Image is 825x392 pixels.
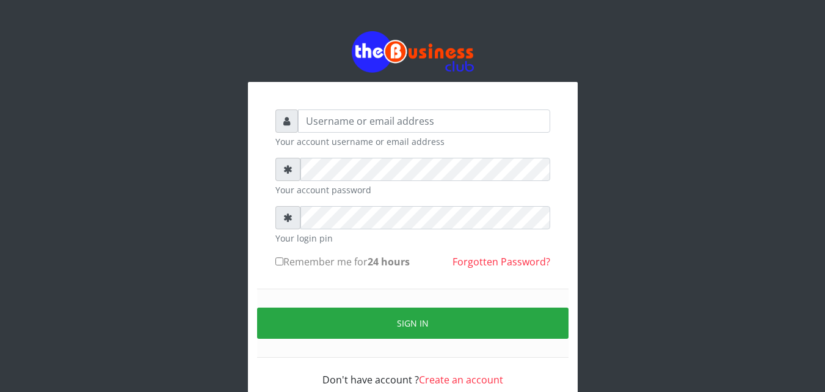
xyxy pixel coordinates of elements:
label: Remember me for [275,254,410,269]
div: Don't have account ? [275,358,550,387]
small: Your account password [275,183,550,196]
input: Remember me for24 hours [275,257,283,265]
b: 24 hours [368,255,410,268]
a: Forgotten Password? [452,255,550,268]
button: Sign in [257,308,569,339]
input: Username or email address [298,109,550,133]
small: Your account username or email address [275,135,550,148]
small: Your login pin [275,232,550,245]
a: Create an account [419,373,503,386]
